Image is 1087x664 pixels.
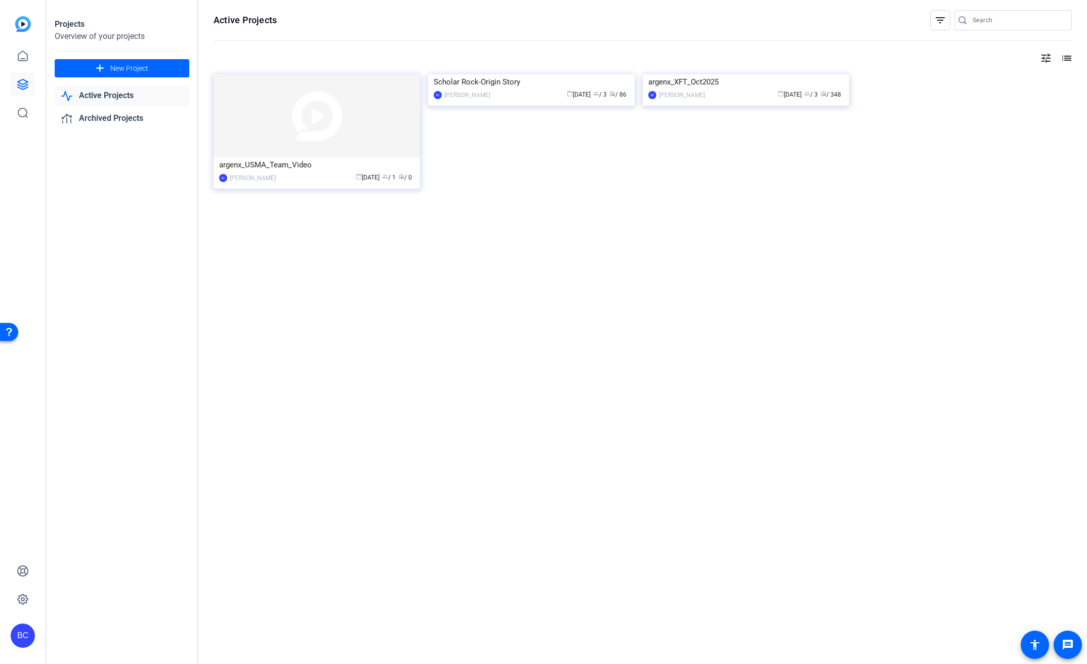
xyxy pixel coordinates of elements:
mat-icon: accessibility [1029,639,1041,651]
span: calendar_today [778,91,784,97]
span: group [804,91,810,97]
span: / 3 [593,91,607,98]
img: blue-gradient.svg [15,16,31,32]
mat-icon: list [1060,52,1072,64]
div: [PERSON_NAME] [659,90,705,100]
button: New Project [55,59,189,77]
span: [DATE] [567,91,591,98]
div: argenx_XFT_Oct2025 [648,74,844,90]
a: Active Projects [55,85,189,106]
div: [PERSON_NAME] [444,90,490,100]
div: MF [648,91,656,99]
div: Overview of your projects [55,30,189,42]
span: [DATE] [778,91,802,98]
mat-icon: filter_list [934,14,946,26]
div: BC [434,91,442,99]
div: Projects [55,18,189,30]
span: / 3 [804,91,818,98]
a: Archived Projects [55,108,189,129]
h1: Active Projects [214,14,277,26]
div: BC [219,174,227,182]
span: / 0 [398,174,412,181]
span: radio [820,91,826,97]
span: group [382,173,388,180]
span: radio [609,91,615,97]
div: argenx_USMA_Team_Video [219,157,414,172]
input: Search [973,14,1064,26]
span: calendar_today [567,91,573,97]
mat-icon: message [1062,639,1074,651]
span: calendar_today [356,173,362,180]
mat-icon: add [94,62,106,75]
span: New Project [110,63,148,74]
span: / 86 [609,91,626,98]
span: radio [398,173,404,180]
mat-icon: tune [1040,52,1052,64]
div: Scholar Rock-Origin Story [434,74,629,90]
div: BC [11,624,35,648]
span: [DATE] [356,174,380,181]
span: / 1 [382,174,396,181]
div: [PERSON_NAME] [230,173,276,183]
span: / 348 [820,91,841,98]
span: group [593,91,599,97]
